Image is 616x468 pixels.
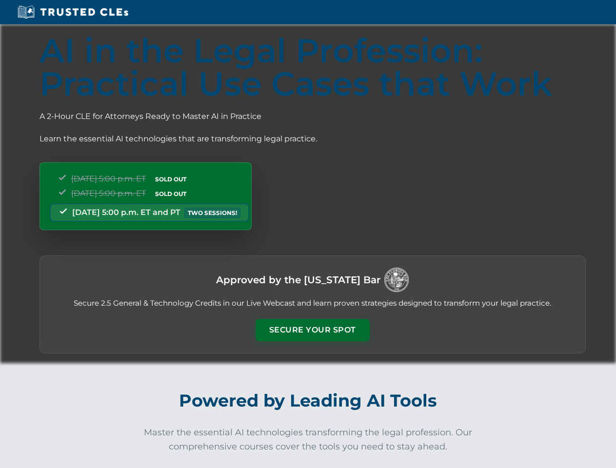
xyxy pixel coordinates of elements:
[71,174,146,183] span: [DATE] 5:00 p.m. ET
[38,384,578,418] h2: Powered by Leading AI Tools
[256,319,370,341] button: Secure Your Spot
[152,189,190,199] span: SOLD OUT
[138,426,479,454] p: Master the essential AI technologies transforming the legal profession. Our comprehensive courses...
[152,174,190,184] span: SOLD OUT
[216,271,380,289] h3: Approved by the [US_STATE] Bar
[40,133,586,145] p: Learn the essential AI technologies that are transforming legal practice.
[52,298,574,309] p: Secure 2.5 General & Technology Credits in our Live Webcast and learn proven strategies designed ...
[40,34,586,100] h1: AI in the Legal Profession: Practical Use Cases that Work
[384,268,409,292] img: Logo
[71,189,146,198] span: [DATE] 5:00 p.m. ET
[40,110,586,123] p: A 2-Hour CLE for Attorneys Ready to Master AI in Practice
[15,5,131,19] img: Trusted CLEs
